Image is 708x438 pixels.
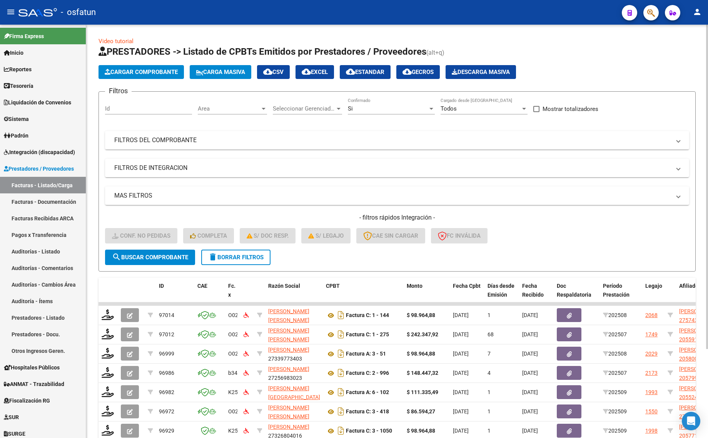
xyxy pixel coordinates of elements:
[208,252,217,262] mat-icon: delete
[114,136,671,144] mat-panel-title: FILTROS DEL COMPROBANTE
[404,278,450,312] datatable-header-cell: Monto
[402,67,412,76] mat-icon: cloud_download
[4,363,60,372] span: Hospitales Públicos
[453,331,469,337] span: [DATE]
[263,67,272,76] mat-icon: cloud_download
[484,278,519,312] datatable-header-cell: Días desde Emisión
[450,278,484,312] datatable-header-cell: Fecha Cpbt
[105,159,689,177] mat-expansion-panel-header: FILTROS DE INTEGRACION
[603,389,627,395] span: 202509
[336,386,346,398] i: Descargar documento
[600,278,642,312] datatable-header-cell: Período Prestación
[340,65,391,79] button: Estandar
[4,430,25,438] span: SURGE
[407,283,422,289] span: Monto
[557,283,591,298] span: Doc Respaldatoria
[603,370,627,376] span: 202507
[268,346,320,362] div: 27339773403
[302,69,328,76] span: EXCEL
[407,370,438,376] strong: $ 148.447,32
[99,38,134,45] a: Video tutorial
[323,278,404,312] datatable-header-cell: CPBT
[407,408,435,415] strong: $ 86.594,27
[194,278,225,312] datatable-header-cell: CAE
[346,428,392,434] strong: Factura C: 3 - 1050
[346,389,389,396] strong: Factura A: 6 - 102
[268,283,300,289] span: Razón Social
[105,228,177,243] button: Conf. no pedidas
[402,69,434,76] span: Gecros
[228,283,235,298] span: Fc. x
[4,115,29,123] span: Sistema
[4,49,23,57] span: Inicio
[407,389,438,395] strong: $ 111.335,49
[645,349,658,358] div: 2029
[336,425,346,437] i: Descargar documento
[268,404,309,420] span: [PERSON_NAME] [PERSON_NAME]
[225,278,240,312] datatable-header-cell: Fc. x
[522,351,538,357] span: [DATE]
[453,389,469,395] span: [DATE]
[453,370,469,376] span: [DATE]
[645,311,658,320] div: 2068
[105,186,689,205] mat-expansion-panel-header: MAS FILTROS
[228,331,238,337] span: O02
[522,283,544,298] span: Fecha Recibido
[159,428,174,434] span: 96929
[453,428,469,434] span: [DATE]
[603,408,627,415] span: 202509
[228,370,237,376] span: b34
[346,67,355,76] mat-icon: cloud_download
[114,164,671,172] mat-panel-title: FILTROS DE INTEGRACION
[190,232,227,239] span: Completa
[441,105,457,112] span: Todos
[99,65,184,79] button: Cargar Comprobante
[446,65,516,79] button: Descarga Masiva
[679,283,698,289] span: Afiliado
[336,309,346,321] i: Descargar documento
[603,351,627,357] span: 202508
[645,407,658,416] div: 1550
[431,228,488,243] button: FC Inválida
[268,424,309,430] span: [PERSON_NAME]
[426,49,444,56] span: (alt+q)
[268,385,320,400] span: [PERSON_NAME][GEOGRAPHIC_DATA]
[336,328,346,341] i: Descargar documento
[363,232,418,239] span: CAE SIN CARGAR
[201,250,271,265] button: Borrar Filtros
[336,367,346,379] i: Descargar documento
[407,428,435,434] strong: $ 98.964,88
[488,428,491,434] span: 1
[273,105,335,112] span: Seleccionar Gerenciador
[268,384,320,400] div: 27384182025
[326,283,340,289] span: CPBT
[346,332,389,338] strong: Factura C: 1 - 275
[453,351,469,357] span: [DATE]
[488,331,494,337] span: 68
[438,232,481,239] span: FC Inválida
[645,330,658,339] div: 1749
[4,396,50,405] span: Fiscalización RG
[488,312,491,318] span: 1
[543,104,598,114] span: Mostrar totalizadores
[356,228,425,243] button: CAE SIN CARGAR
[61,4,96,21] span: - osfatun
[6,7,15,17] mat-icon: menu
[112,252,121,262] mat-icon: search
[228,312,238,318] span: O02
[105,69,178,76] span: Cargar Comprobante
[105,213,689,222] h4: - filtros rápidos Integración -
[268,307,320,323] div: 27399736779
[301,228,351,243] button: S/ legajo
[488,283,514,298] span: Días desde Emisión
[99,46,426,57] span: PRESTADORES -> Listado de CPBTs Emitidos por Prestadores / Proveedores
[453,312,469,318] span: [DATE]
[348,105,353,112] span: Si
[112,232,170,239] span: Conf. no pedidas
[488,351,491,357] span: 7
[268,326,320,342] div: 27337715716
[183,228,234,243] button: Completa
[346,69,384,76] span: Estandar
[645,283,662,289] span: Legajo
[554,278,600,312] datatable-header-cell: Doc Respaldatoria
